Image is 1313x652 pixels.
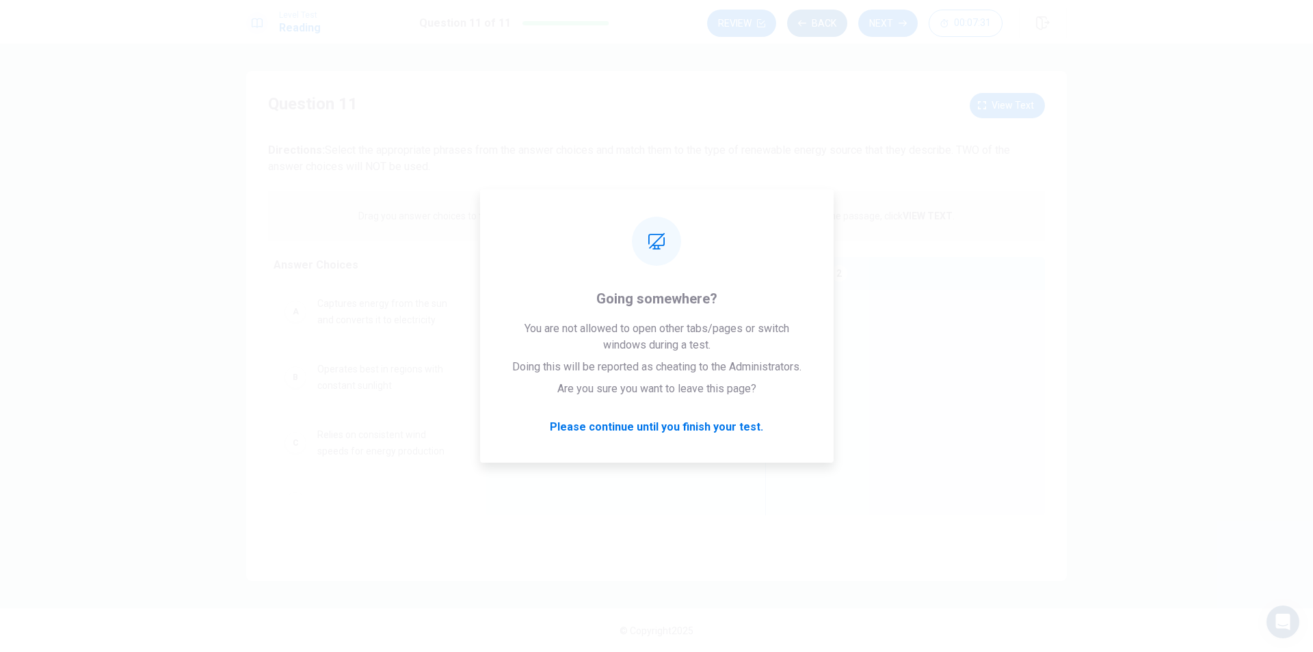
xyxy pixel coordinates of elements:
[552,265,568,282] div: 3
[496,265,546,282] span: Solar Energy
[929,10,1003,37] button: 00:07:31
[268,144,325,157] strong: Directions:
[268,144,1010,173] span: Select the appropriate phrases from the answer choices and match them to the type of renewable en...
[620,625,693,636] span: © Copyright 2025
[284,301,306,323] div: A
[317,361,453,394] span: Operates best in regions with constant sunlight
[284,366,306,388] div: B
[274,350,464,405] div: BOperates best in regions with constant sunlight
[279,10,321,20] span: Level Test
[831,265,847,282] div: 2
[954,18,991,29] span: 00:07:31
[1266,606,1299,638] div: Open Intercom Messenger
[777,265,825,282] span: Wind Energy
[358,208,955,224] p: Drag you answer choices to the spaces where they belong. To remove an answer choice, click on it....
[284,432,306,454] div: C
[970,93,1045,118] button: View text
[419,15,511,31] h1: Question 11 of 11
[274,416,464,470] div: CRelies on consistent wind speeds for energy production
[274,258,358,271] span: Answer Choices
[992,97,1034,114] span: View text
[903,210,953,221] strong: VIEW TEXT
[317,295,453,328] span: Captures energy from the sun and converts it to electricity
[274,284,464,339] div: ACaptures energy from the sun and converts it to electricity
[274,481,464,525] div: D
[268,93,358,115] h4: Question 11
[284,492,306,514] div: D
[787,10,847,37] button: Back
[858,10,918,37] button: Next
[279,20,321,36] h1: Reading
[707,10,776,37] button: Review
[317,426,453,459] span: Relies on consistent wind speeds for energy production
